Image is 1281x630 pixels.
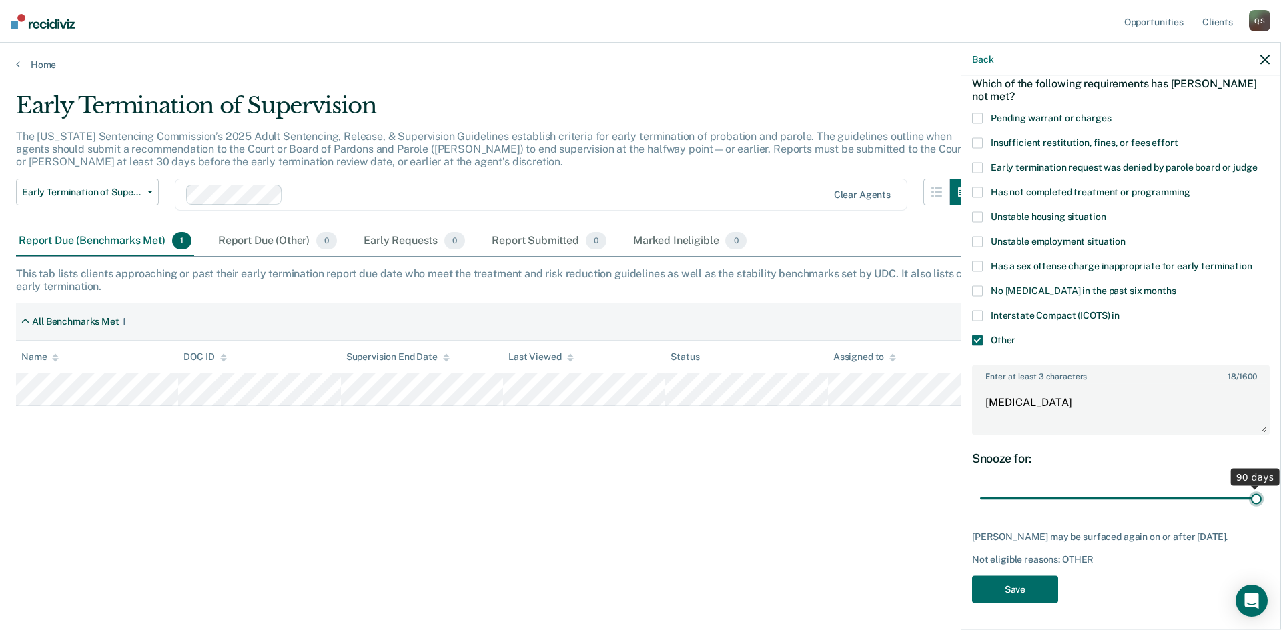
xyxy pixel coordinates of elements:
div: Early Termination of Supervision [16,92,977,130]
div: Name [21,351,59,363]
span: 0 [316,232,337,249]
div: Report Submitted [489,227,609,256]
span: Pending warrant or charges [991,113,1111,123]
span: 0 [725,232,746,249]
div: Clear agents [834,189,891,201]
span: 18 [1228,372,1236,381]
span: 0 [444,232,465,249]
div: [PERSON_NAME] may be surfaced again on or after [DATE]. [972,531,1270,543]
span: Early termination request was denied by parole board or judge [991,162,1257,173]
a: Home [16,59,1265,71]
div: Snooze for: [972,451,1270,465]
div: Report Due (Benchmarks Met) [16,227,194,256]
div: Last Viewed [508,351,573,363]
span: No [MEDICAL_DATA] in the past six months [991,285,1176,296]
span: Has not completed treatment or programming [991,187,1190,197]
span: Unstable employment situation [991,236,1126,247]
div: Marked Ineligible [630,227,749,256]
span: Early Termination of Supervision [22,187,142,198]
span: / 1600 [1228,372,1256,381]
div: All Benchmarks Met [32,316,119,327]
textarea: [MEDICAL_DATA] [973,384,1268,433]
img: Recidiviz [11,14,75,29]
div: Supervision End Date [346,351,450,363]
div: Not eligible reasons: OTHER [972,554,1270,565]
div: Status [671,351,699,363]
p: The [US_STATE] Sentencing Commission’s 2025 Adult Sentencing, Release, & Supervision Guidelines e... [16,130,965,168]
div: Q S [1249,10,1270,31]
div: 90 days [1231,468,1280,485]
span: Has a sex offense charge inappropriate for early termination [991,261,1252,271]
div: Open Intercom Messenger [1236,585,1268,617]
span: Other [991,335,1015,345]
label: Enter at least 3 characters [973,367,1268,381]
span: Interstate Compact (ICOTS) in [991,310,1120,321]
span: Unstable housing situation [991,211,1106,222]
button: Back [972,53,993,65]
span: Insufficient restitution, fines, or fees effort [991,137,1178,148]
div: Which of the following requirements has [PERSON_NAME] not met? [972,66,1270,113]
div: DOC ID [183,351,226,363]
div: This tab lists clients approaching or past their early termination report due date who meet the t... [16,267,1265,293]
span: 0 [586,232,606,249]
div: Report Due (Other) [216,227,340,256]
div: Early Requests [361,227,468,256]
div: 1 [122,316,126,327]
div: Assigned to [833,351,896,363]
button: Save [972,575,1058,603]
span: 1 [172,232,191,249]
